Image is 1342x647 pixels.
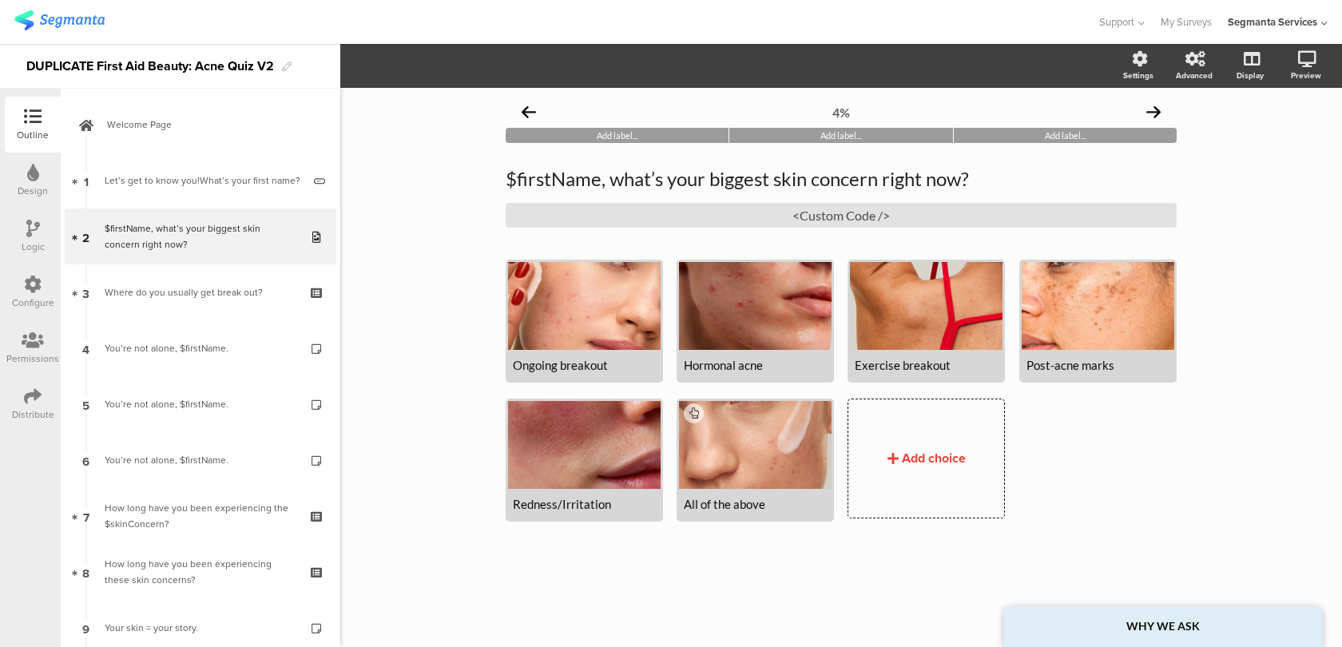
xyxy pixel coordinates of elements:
[105,396,296,412] div: You’re not alone, $firstName.
[597,130,637,141] span: Add label...
[65,432,336,488] a: 6 You’re not alone, $firstName.
[506,167,1177,191] p: $firstName, what’s your biggest skin concern right now?
[82,619,89,637] span: 9
[105,173,302,189] div: Let’s get to know you!What’s your first name?
[684,358,827,372] div: Hormonal acne
[832,105,850,120] div: 4%
[1123,69,1153,81] div: Settings
[1126,619,1200,633] strong: WHY WE ASK
[84,172,89,189] span: 1
[848,399,1005,518] button: Add choice
[105,500,296,532] div: How long have you been experiencing the $skinConcern?
[65,488,336,544] a: 7 How long have you been experiencing the $skinConcern?
[65,97,336,153] a: Welcome Page
[26,54,274,79] div: DUPLICATE First Aid Beauty: Acne Quiz V2
[82,339,89,357] span: 4
[6,351,59,366] div: Permissions
[684,497,827,511] div: All of the above
[855,358,998,372] div: Exercise breakout
[1291,69,1321,81] div: Preview
[18,184,48,198] div: Design
[105,284,296,300] div: Where do you usually get break out?
[65,208,336,264] a: 2 $firstName, what’s your biggest skin concern right now?
[83,507,89,525] span: 7
[1099,14,1134,30] span: Support
[65,264,336,320] a: 3 Where do you usually get break out?
[820,130,861,141] span: Add label...
[82,451,89,469] span: 6
[105,220,296,252] div: $firstName, what’s your biggest skin concern right now?
[65,153,336,208] a: 1 Let’s get to know you!What’s your first name?
[105,556,296,588] div: How long have you been experiencing these skin concerns?
[1176,69,1213,81] div: Advanced
[105,620,296,636] div: Your skin = your story.
[82,563,89,581] span: 8
[1228,14,1317,30] div: Segmanta Services
[513,358,656,372] div: Ongoing breakout
[65,544,336,600] a: 8 How long have you been experiencing these skin concerns?
[1045,130,1086,141] span: Add label...
[82,228,89,245] span: 2
[1026,358,1169,372] div: Post-acne marks
[12,296,54,310] div: Configure
[82,395,89,413] span: 5
[12,407,54,422] div: Distribute
[65,320,336,376] a: 4 You’re not alone, $firstName.
[105,340,296,356] div: You’re not alone, $firstName.
[17,128,49,142] div: Outline
[65,376,336,432] a: 5 You’re not alone, $firstName.
[82,284,89,301] span: 3
[14,10,105,30] img: segmanta logo
[902,449,966,467] div: Add choice
[506,203,1177,228] div: <Custom Code />
[107,117,312,133] span: Welcome Page
[22,240,45,254] div: Logic
[1237,69,1264,81] div: Display
[513,497,656,511] div: Redness/Irritation
[105,452,296,468] div: You’re not alone, $firstName.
